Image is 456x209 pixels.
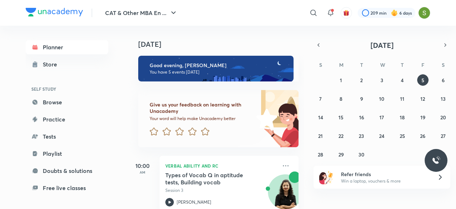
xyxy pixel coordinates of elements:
[442,77,445,84] abbr: September 6, 2025
[335,74,347,86] button: September 1, 2025
[319,170,333,184] img: referral
[417,111,429,123] button: September 19, 2025
[335,93,347,104] button: September 8, 2025
[376,74,388,86] button: September 3, 2025
[128,161,157,170] h5: 10:00
[379,114,384,121] abbr: September 17, 2025
[417,130,429,141] button: September 26, 2025
[315,149,326,160] button: September 28, 2025
[359,114,364,121] abbr: September 16, 2025
[356,130,367,141] button: September 23, 2025
[340,77,342,84] abbr: September 1, 2025
[319,95,322,102] abbr: September 7, 2025
[335,130,347,141] button: September 22, 2025
[26,146,108,161] a: Playlist
[397,130,408,141] button: September 25, 2025
[232,90,299,147] img: feedback_image
[26,83,108,95] h6: SELF STUDY
[150,116,254,121] p: Your word will help make Unacademy better
[26,40,108,54] a: Planner
[376,93,388,104] button: September 10, 2025
[380,77,383,84] abbr: September 3, 2025
[421,77,424,84] abbr: September 5, 2025
[43,60,61,69] div: Store
[440,114,446,121] abbr: September 20, 2025
[315,93,326,104] button: September 7, 2025
[360,95,363,102] abbr: September 9, 2025
[358,151,364,158] abbr: September 30, 2025
[26,181,108,195] a: Free live classes
[165,187,277,194] p: Session 3
[441,133,446,139] abbr: September 27, 2025
[315,130,326,141] button: September 21, 2025
[442,61,445,68] abbr: Saturday
[339,61,343,68] abbr: Monday
[150,62,287,69] h6: Good evening, [PERSON_NAME]
[420,114,425,121] abbr: September 19, 2025
[370,40,394,50] span: [DATE]
[397,111,408,123] button: September 18, 2025
[138,56,294,81] img: evening
[380,61,385,68] abbr: Wednesday
[177,199,211,205] p: [PERSON_NAME]
[397,74,408,86] button: September 4, 2025
[338,114,343,121] abbr: September 15, 2025
[432,156,440,165] img: ttu
[418,7,430,19] img: Samridhi Vij
[356,111,367,123] button: September 16, 2025
[356,93,367,104] button: September 9, 2025
[26,95,108,109] a: Browse
[165,161,277,170] p: Verbal Ability and RC
[128,170,157,174] p: AM
[437,111,449,123] button: September 20, 2025
[360,77,363,84] abbr: September 2, 2025
[400,95,404,102] abbr: September 11, 2025
[318,151,323,158] abbr: September 28, 2025
[165,171,254,186] h5: Types of Vocab Q in aptitude tests, Building vocab
[441,95,446,102] abbr: September 13, 2025
[335,149,347,160] button: September 29, 2025
[138,40,306,49] h4: [DATE]
[356,149,367,160] button: September 30, 2025
[376,111,388,123] button: September 17, 2025
[101,6,182,20] button: CAT & Other MBA En ...
[400,114,405,121] abbr: September 18, 2025
[420,95,425,102] abbr: September 12, 2025
[341,178,429,184] p: Win a laptop, vouchers & more
[323,40,440,50] button: [DATE]
[340,95,342,102] abbr: September 8, 2025
[26,164,108,178] a: Doubts & solutions
[26,129,108,144] a: Tests
[26,8,83,16] img: Company Logo
[400,133,405,139] abbr: September 25, 2025
[397,93,408,104] button: September 11, 2025
[338,133,343,139] abbr: September 22, 2025
[150,101,254,114] h6: Give us your feedback on learning with Unacademy
[379,95,384,102] abbr: September 10, 2025
[26,8,83,18] a: Company Logo
[437,93,449,104] button: September 13, 2025
[318,133,323,139] abbr: September 21, 2025
[417,74,429,86] button: September 5, 2025
[437,130,449,141] button: September 27, 2025
[359,133,364,139] abbr: September 23, 2025
[319,61,322,68] abbr: Sunday
[376,130,388,141] button: September 24, 2025
[417,93,429,104] button: September 12, 2025
[391,9,398,16] img: streak
[318,114,323,121] abbr: September 14, 2025
[379,133,384,139] abbr: September 24, 2025
[401,77,404,84] abbr: September 4, 2025
[335,111,347,123] button: September 15, 2025
[421,61,424,68] abbr: Friday
[401,61,404,68] abbr: Thursday
[338,151,344,158] abbr: September 29, 2025
[315,111,326,123] button: September 14, 2025
[420,133,425,139] abbr: September 26, 2025
[343,10,349,16] img: avatar
[341,7,352,19] button: avatar
[356,74,367,86] button: September 2, 2025
[437,74,449,86] button: September 6, 2025
[341,170,429,178] h6: Refer friends
[26,57,108,71] a: Store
